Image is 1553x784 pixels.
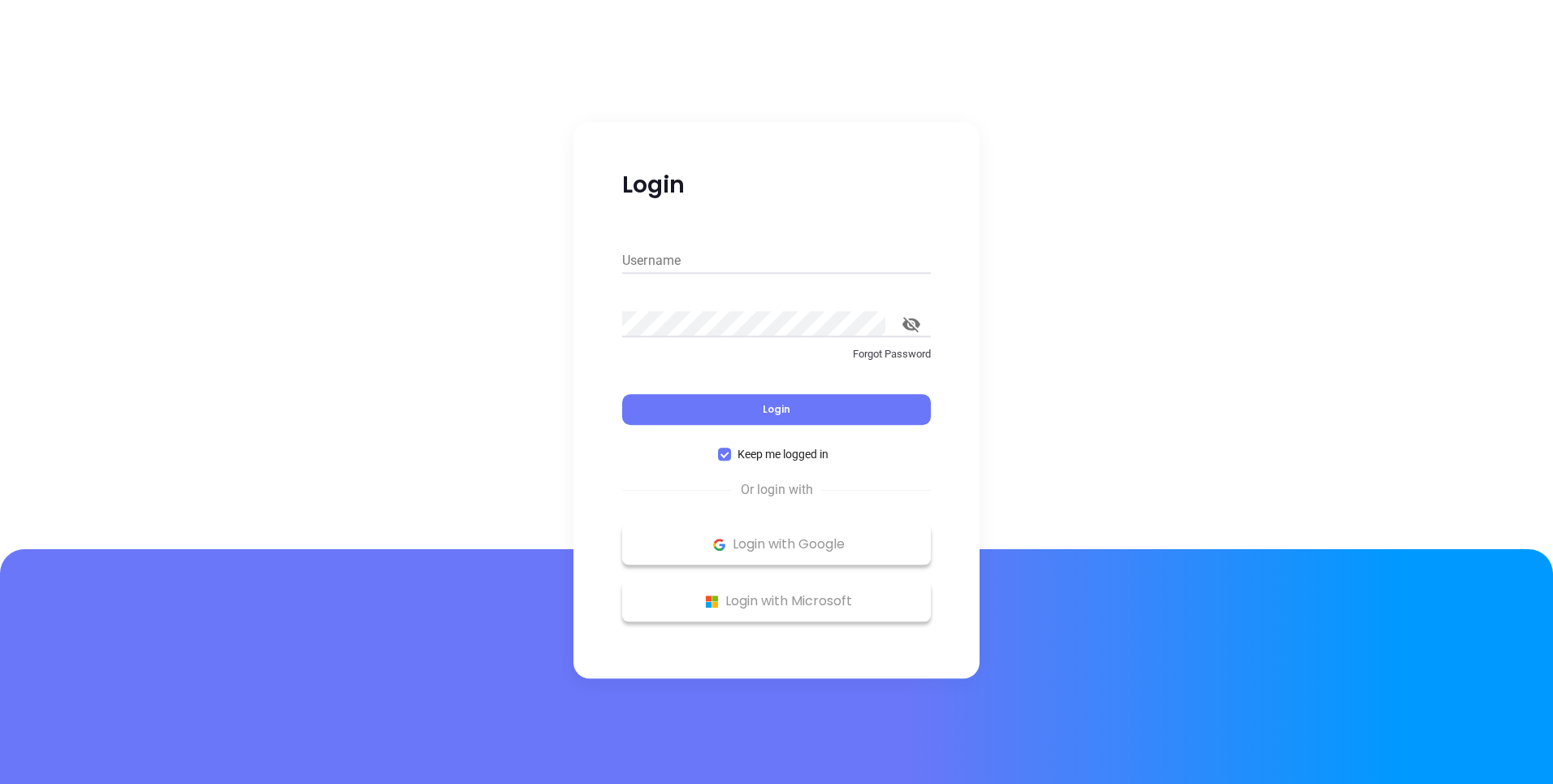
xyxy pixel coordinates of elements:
[622,171,931,200] p: Login
[622,346,931,375] a: Forgot Password
[702,591,722,612] img: Microsoft Logo
[892,305,931,344] button: toggle password visibility
[709,535,729,555] img: Google Logo
[731,445,835,463] span: Keep me logged in
[630,532,923,557] p: Login with Google
[622,394,931,425] button: Login
[622,346,931,362] p: Forgot Password
[733,480,821,500] span: Or login with
[622,581,931,622] button: Microsoft Logo Login with Microsoft
[622,524,931,565] button: Google Logo Login with Google
[630,589,923,613] p: Login with Microsoft
[763,402,790,416] span: Login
